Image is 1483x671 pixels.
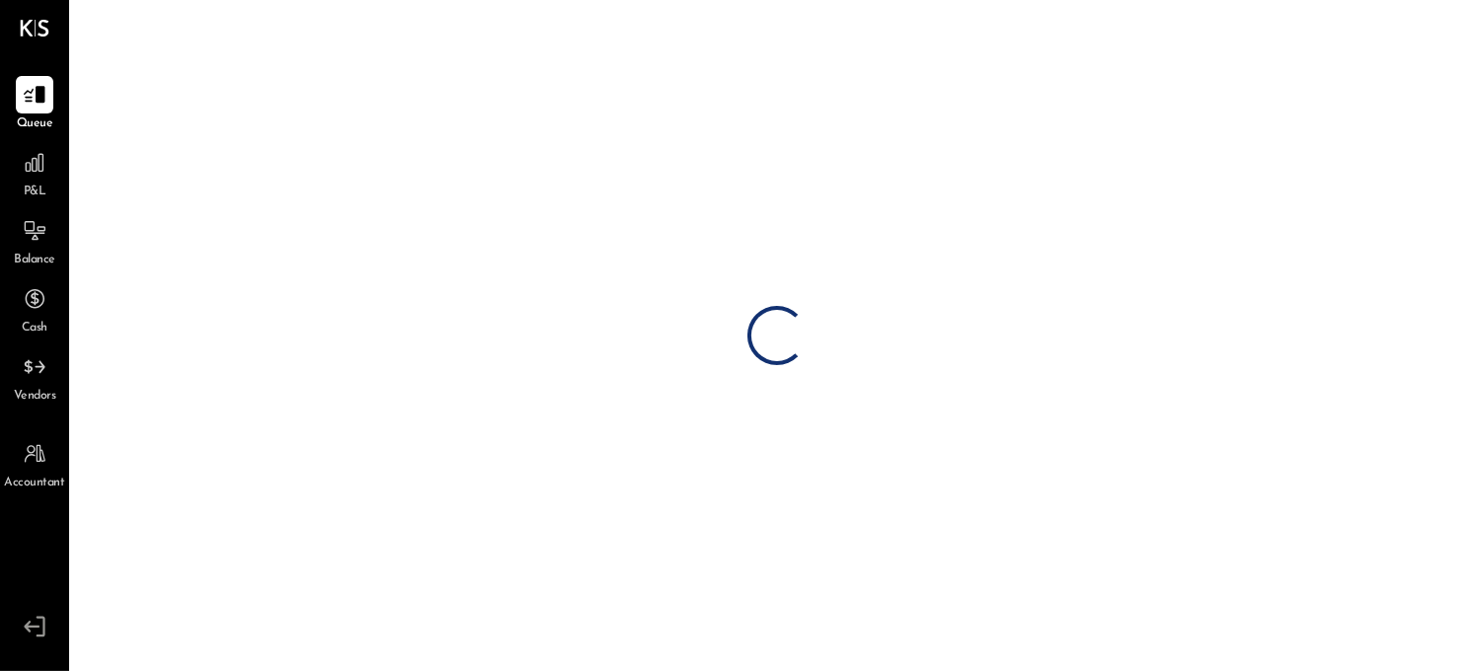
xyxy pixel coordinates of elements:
[17,115,53,133] span: Queue
[1,435,68,492] a: Accountant
[1,280,68,337] a: Cash
[14,252,55,269] span: Balance
[24,184,46,201] span: P&L
[22,320,47,337] span: Cash
[1,348,68,406] a: Vendors
[1,212,68,269] a: Balance
[1,76,68,133] a: Queue
[14,388,56,406] span: Vendors
[1,144,68,201] a: P&L
[5,475,65,492] span: Accountant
